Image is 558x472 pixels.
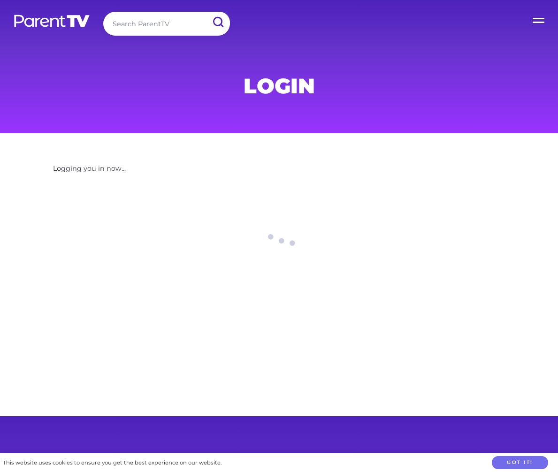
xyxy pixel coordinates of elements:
[13,14,91,28] img: parenttv-logo-white.4c85aaf.svg
[3,458,222,468] div: This website uses cookies to ensure you get the best experience on our website.
[103,12,230,36] input: Search ParentTV
[492,456,548,470] button: Got it!
[53,163,505,175] p: Logging you in now...
[53,76,505,95] h1: Login
[206,12,230,33] input: Submit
